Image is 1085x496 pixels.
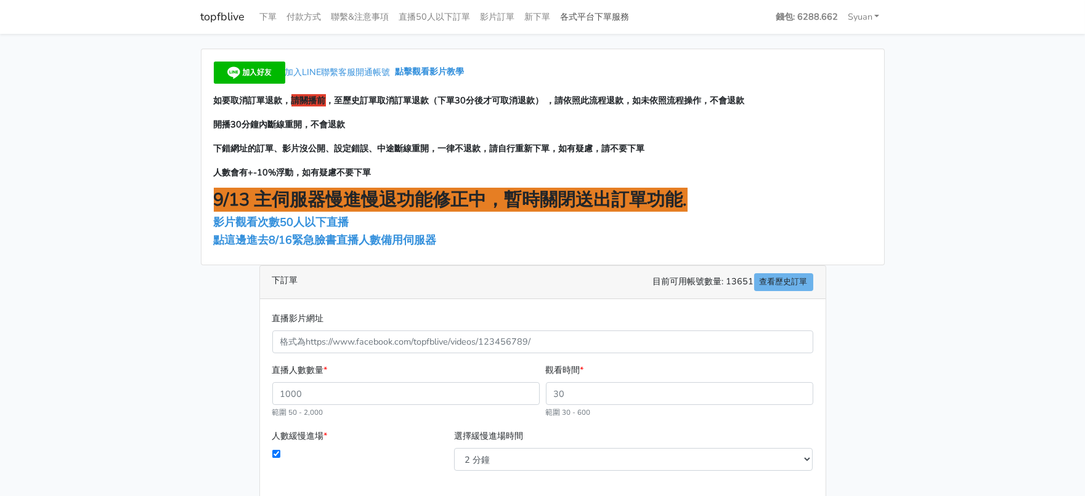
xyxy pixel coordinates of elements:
a: 50人以下直播 [280,215,352,230]
a: 影片觀看次數 [214,215,280,230]
label: 直播人數數量 [272,363,328,377]
span: 開播30分鐘內斷線重開，不會退款 [214,118,346,130]
a: 下單 [255,5,282,29]
a: topfblive [201,5,245,29]
strong: 錢包: 6288.662 [776,10,838,23]
input: 1000 [272,382,540,405]
span: 下錯網址的訂單、影片沒公開、設定錯誤、中途斷線重開，一律不退款，請自行重新下單，如有疑慮，請不要下單 [214,142,645,154]
a: 付款方式 [282,5,327,29]
span: 請關播前 [291,94,326,106]
a: 新下單 [520,5,556,29]
span: 如要取消訂單退款， [214,94,291,106]
img: 加入好友 [214,62,285,84]
a: 直播50人以下訂單 [394,5,476,29]
a: 點擊觀看影片教學 [396,66,465,78]
a: Syuan [843,5,885,29]
a: 錢包: 6288.662 [771,5,843,29]
span: 50人以下直播 [280,215,349,230]
a: 點這邊進去8/16緊急臉書直播人數備用伺服器 [214,233,437,247]
span: 目前可用帳號數量: 13651 [653,273,813,291]
small: 範圍 50 - 2,000 [272,407,323,417]
a: 影片訂單 [476,5,520,29]
a: 加入LINE聯繫客服開通帳號 [214,66,396,78]
label: 觀看時間 [546,363,584,377]
small: 範圍 30 - 600 [546,407,591,417]
span: 加入LINE聯繫客服開通帳號 [285,66,391,78]
span: ，至歷史訂單取消訂單退款（下單30分後才可取消退款） ，請依照此流程退款，如未依照流程操作，不會退款 [326,94,745,106]
input: 格式為https://www.facebook.com/topfblive/videos/123456789/ [272,330,813,353]
label: 選擇緩慢進場時間 [454,429,523,443]
a: 查看歷史訂單 [754,273,813,291]
label: 直播影片網址 [272,311,324,326]
a: 各式平台下單服務 [556,5,635,29]
div: 下訂單 [260,266,826,299]
a: 聯繫&注意事項 [327,5,394,29]
span: 9/13 主伺服器慢進慢退功能修正中，暫時關閉送出訂單功能. [214,188,688,212]
span: 人數會有+-10%浮動，如有疑慮不要下單 [214,166,372,178]
input: 30 [546,382,813,405]
label: 人數緩慢進場 [272,429,328,443]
